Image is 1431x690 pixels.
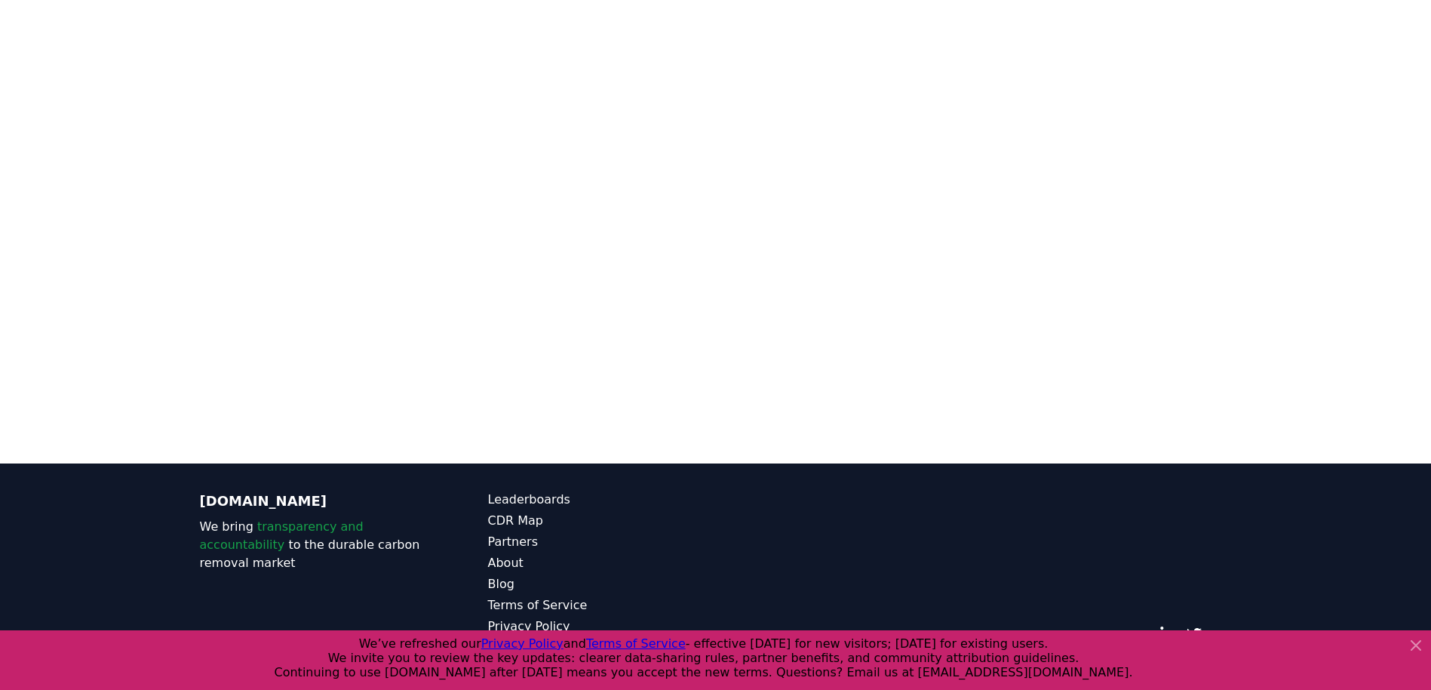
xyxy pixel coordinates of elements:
a: Terms of Service [488,596,716,615]
a: About [488,554,716,572]
a: Leaderboards [488,491,716,509]
a: CDR Map [488,512,716,530]
a: Twitter [1187,627,1202,642]
a: Blog [488,575,716,593]
a: Partners [488,533,716,551]
span: transparency and accountability [200,519,364,552]
a: Privacy Policy [488,618,716,636]
p: We bring to the durable carbon removal market [200,518,428,572]
a: LinkedIn [1159,627,1175,642]
p: [DOMAIN_NAME] [200,491,428,512]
